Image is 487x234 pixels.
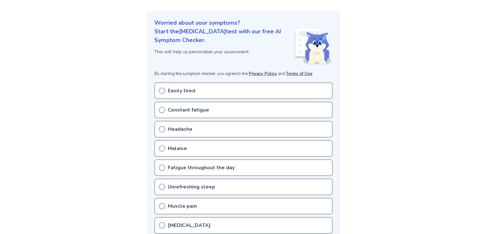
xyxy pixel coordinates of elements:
p: Worried about your symptoms? [154,19,333,27]
a: Terms of Use [286,71,312,77]
p: Malaise [168,145,187,152]
p: [MEDICAL_DATA] [168,221,211,229]
p: Headache [168,125,192,133]
a: Privacy Policy [249,71,277,77]
p: Easily tired [168,87,195,95]
p: Unrefreshing sleep [168,183,215,191]
p: Muscle pain [168,202,197,210]
p: Start the [MEDICAL_DATA] test with our free AI Symptom Checker. [154,27,294,45]
p: By starting the symptom checker, you agree to the and [154,71,333,77]
img: Shiba [294,29,331,64]
p: Constant fatigue [168,106,209,114]
p: This will help us personalize your assessment. [154,48,294,55]
p: Fatigue throughout the day [168,164,235,171]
